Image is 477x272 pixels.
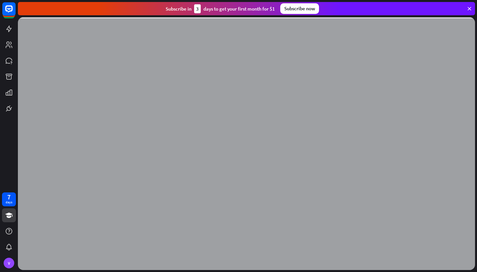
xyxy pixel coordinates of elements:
[6,200,12,205] div: days
[166,4,275,13] div: Subscribe in days to get your first month for $1
[194,4,201,13] div: 3
[4,258,14,268] div: V
[2,192,16,206] a: 7 days
[280,3,319,14] div: Subscribe now
[7,194,11,200] div: 7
